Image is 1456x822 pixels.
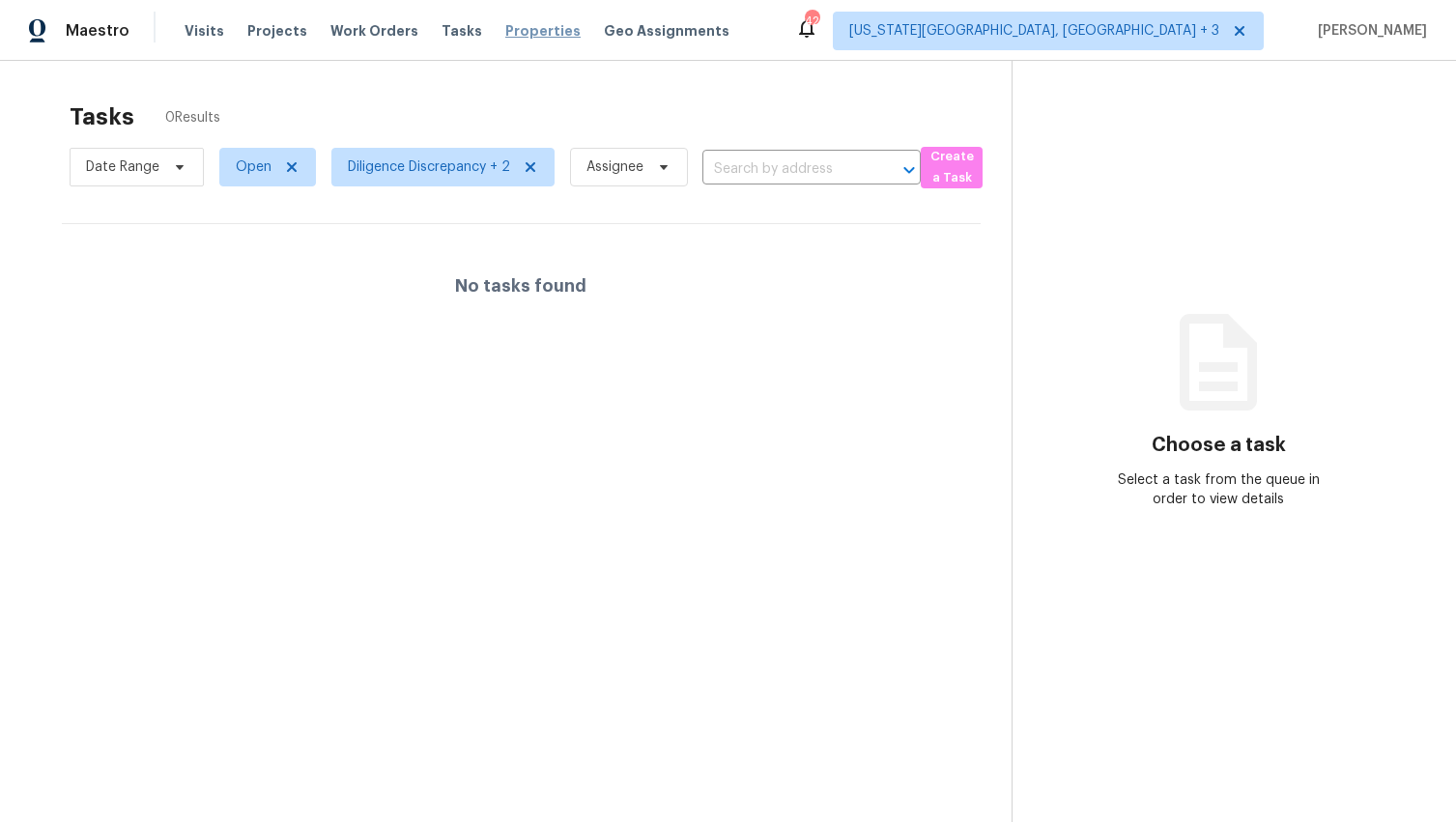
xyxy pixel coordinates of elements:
span: Properties [505,21,581,41]
button: Open [896,156,923,184]
span: Create a Task [930,146,973,190]
h4: No tasks found [455,276,586,296]
span: [US_STATE][GEOGRAPHIC_DATA], [GEOGRAPHIC_DATA] + 3 [849,21,1219,41]
input: Search by address [702,155,867,184]
span: 0 Results [165,108,220,128]
button: Create a Task [921,147,983,188]
span: Tasks [442,24,482,38]
span: Date Range [86,157,159,177]
span: Projects [247,21,307,41]
div: Select a task from the queue in order to view details [1116,470,1323,509]
h3: Choose a task [1152,436,1286,455]
span: Visits [185,21,224,41]
span: Maestro [66,21,129,41]
span: Assignee [586,157,643,177]
span: Work Orders [330,21,418,41]
span: Geo Assignments [604,21,729,41]
h2: Tasks [70,107,134,127]
span: Diligence Discrepancy + 2 [348,157,510,177]
span: [PERSON_NAME] [1310,21,1427,41]
span: Open [236,157,271,177]
div: 42 [805,12,818,31]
